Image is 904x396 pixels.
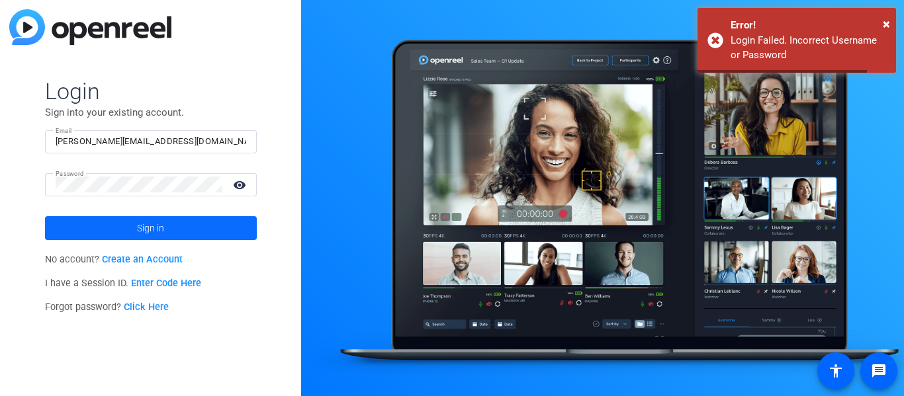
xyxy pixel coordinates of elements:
div: Error! [731,18,886,33]
div: Login Failed. Incorrect Username or Password [731,33,886,63]
button: Sign in [45,216,257,240]
mat-label: Password [56,170,84,177]
span: Forgot password? [45,301,169,313]
span: × [883,16,890,32]
button: Close [883,14,890,34]
mat-label: Email [56,127,72,134]
span: Login [45,77,257,105]
a: Click Here [124,301,169,313]
a: Enter Code Here [131,278,201,289]
img: blue-gradient.svg [9,9,171,45]
input: Enter Email Address [56,134,246,149]
span: No account? [45,254,183,265]
span: Sign in [137,212,164,245]
mat-icon: accessibility [828,363,844,379]
mat-icon: message [871,363,887,379]
a: Create an Account [102,254,183,265]
p: Sign into your existing account. [45,105,257,120]
span: I have a Session ID. [45,278,202,289]
mat-icon: visibility [225,175,257,194]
